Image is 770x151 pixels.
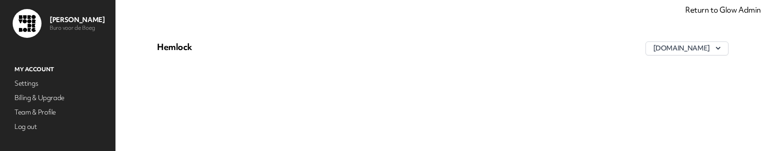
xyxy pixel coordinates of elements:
[50,24,105,32] p: Buro voor de Boeg
[685,5,761,15] a: Return to Glow Admin
[13,106,103,119] a: Team & Profile
[732,115,761,142] iframe: chat widget
[13,92,103,104] a: Billing & Upgrade
[13,77,103,90] a: Settings
[13,120,103,133] a: Log out
[646,41,729,55] button: [DOMAIN_NAME]
[157,41,347,52] p: Hemlock
[50,15,105,24] p: [PERSON_NAME]
[13,64,103,75] p: My Account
